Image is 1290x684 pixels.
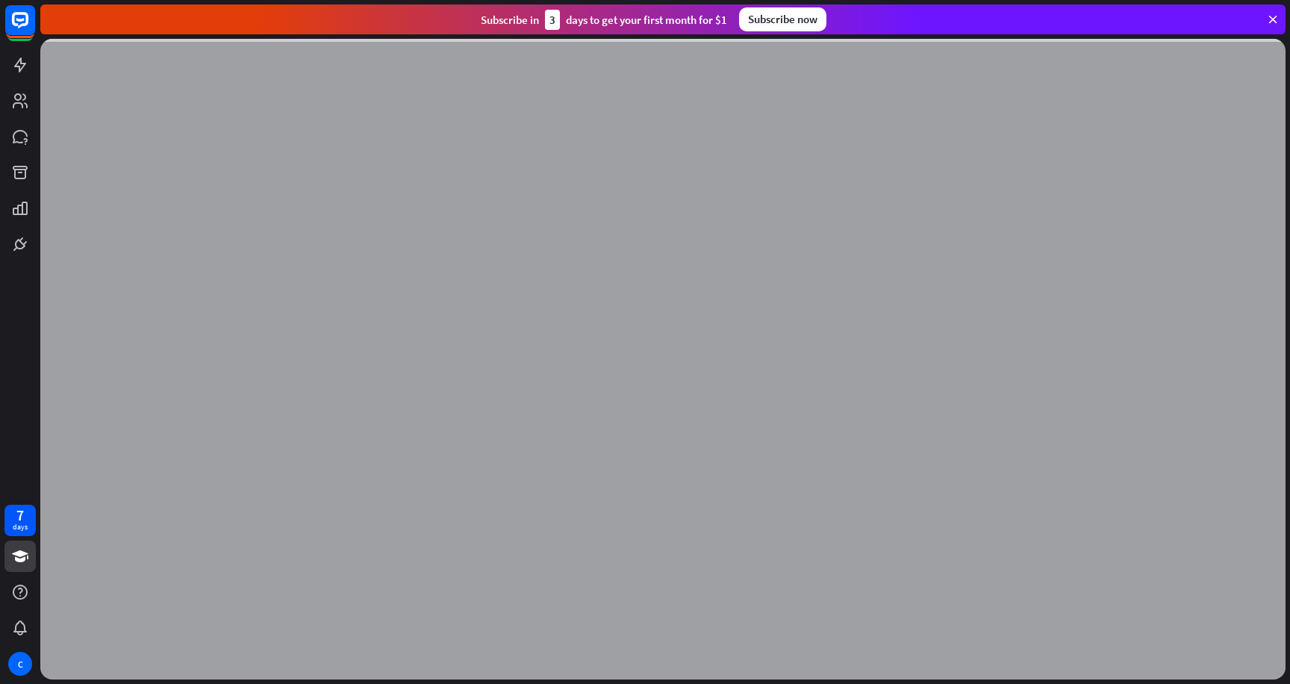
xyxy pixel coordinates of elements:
div: 7 [16,509,24,522]
div: C [8,652,32,676]
div: Subscribe now [739,7,826,31]
a: 7 days [4,505,36,536]
div: Subscribe in days to get your first month for $1 [481,10,727,30]
div: days [13,522,28,532]
div: 3 [545,10,560,30]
